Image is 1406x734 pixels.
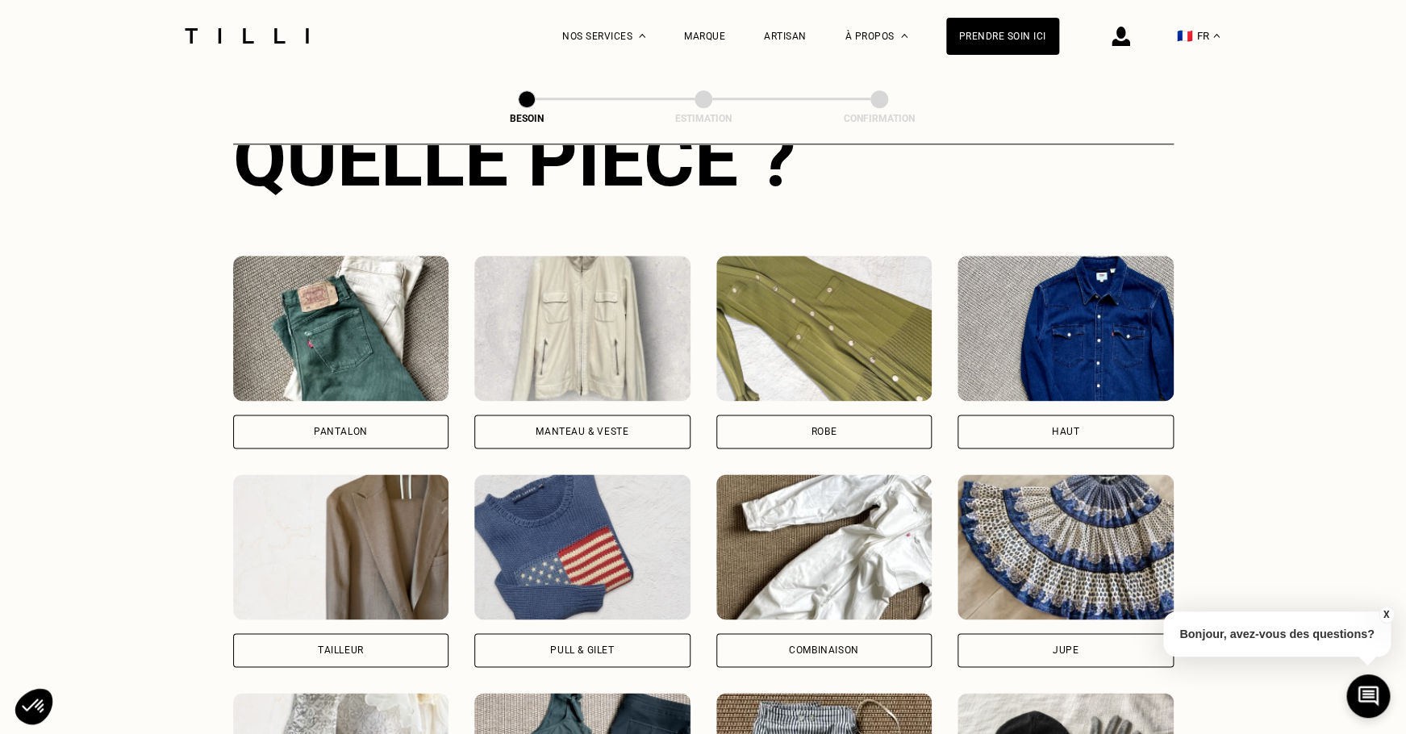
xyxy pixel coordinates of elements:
[318,645,364,655] div: Tailleur
[179,28,315,44] img: Logo du service de couturière Tilli
[957,256,1174,401] img: Tilli retouche votre Haut
[314,427,368,436] div: Pantalon
[474,256,690,401] img: Tilli retouche votre Manteau & Veste
[789,645,859,655] div: Combinaison
[716,474,932,619] img: Tilli retouche votre Combinaison
[901,34,907,38] img: Menu déroulant à propos
[1177,28,1193,44] span: 🇫🇷
[1213,34,1220,38] img: menu déroulant
[1163,611,1391,657] p: Bonjour, avez-vous des questions?
[474,474,690,619] img: Tilli retouche votre Pull & gilet
[1052,427,1079,436] div: Haut
[550,645,614,655] div: Pull & gilet
[536,427,628,436] div: Manteau & Veste
[716,256,932,401] img: Tilli retouche votre Robe
[1053,645,1078,655] div: Jupe
[811,427,837,436] div: Robe
[233,474,449,619] img: Tilli retouche votre Tailleur
[1378,606,1394,623] button: X
[233,256,449,401] img: Tilli retouche votre Pantalon
[684,31,725,42] a: Marque
[957,474,1174,619] img: Tilli retouche votre Jupe
[799,113,960,124] div: Confirmation
[446,113,607,124] div: Besoin
[639,34,645,38] img: Menu déroulant
[1112,27,1130,46] img: icône connexion
[764,31,807,42] a: Artisan
[623,113,784,124] div: Estimation
[946,18,1059,55] a: Prendre soin ici
[233,114,1174,204] div: Quelle pièce ?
